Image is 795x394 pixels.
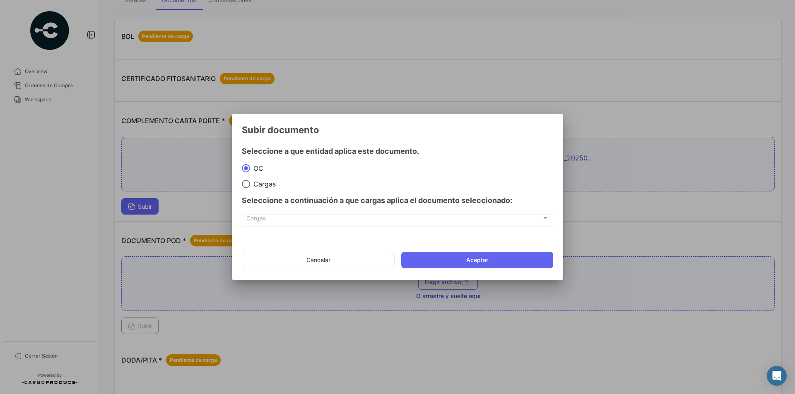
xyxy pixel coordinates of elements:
h3: Subir documento [242,124,553,136]
span: Cargas [250,180,276,188]
button: Cancelar [242,252,395,268]
button: Aceptar [401,252,553,268]
div: Abrir Intercom Messenger [767,366,787,386]
span: OC [250,164,263,172]
h4: Seleccione a que entidad aplica este documento. [242,146,553,157]
span: Cargas [246,216,542,223]
h4: Seleccione a continuación a que cargas aplica el documento seleccionado: [242,195,553,206]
